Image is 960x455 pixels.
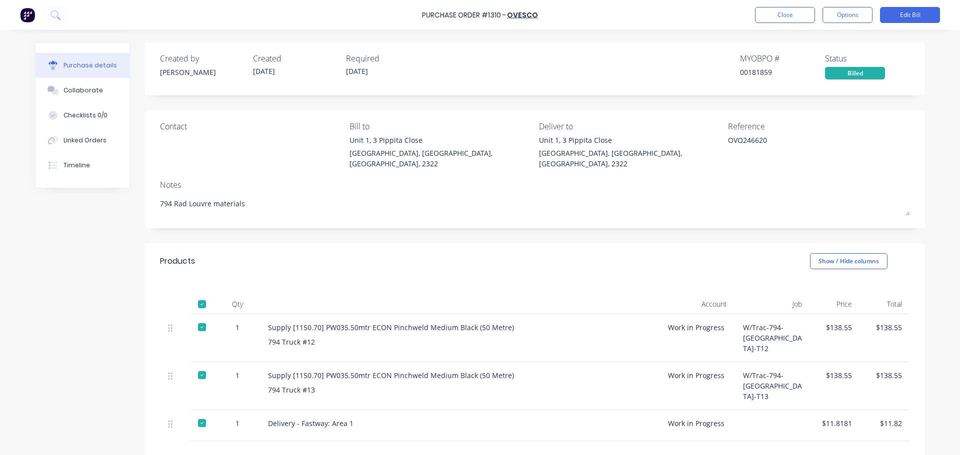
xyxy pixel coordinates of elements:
button: Checklists 0/0 [35,103,129,128]
div: $11.82 [868,418,902,429]
div: MYOB PO # [740,52,825,64]
div: Purchase details [63,61,117,70]
div: $138.55 [818,370,852,381]
div: Required [346,52,431,64]
div: Qty [215,294,260,314]
div: Supply [1150.70] PW035.50mtr ECON Pinchweld Medium Black (50 Metre) [268,322,652,333]
button: Collaborate [35,78,129,103]
div: $11.8181 [818,418,852,429]
div: W/Trac-794-[GEOGRAPHIC_DATA]-T13 [735,362,810,410]
div: Job [735,294,810,314]
div: Price [810,294,860,314]
div: Delivery - Fastway: Area 1 [268,418,652,429]
div: Purchase Order #1310 - [422,10,506,20]
div: Checklists 0/0 [63,111,107,120]
div: W/Trac-794-[GEOGRAPHIC_DATA]-T12 [735,314,810,362]
div: Work in Progress [660,314,735,362]
div: Contact [160,120,342,132]
div: Linked Orders [63,136,106,145]
div: Supply [1150.70] PW035.50mtr ECON Pinchweld Medium Black (50 Metre) [268,370,652,381]
a: Ovesco [507,10,538,20]
div: 00181859 [740,67,825,77]
div: Collaborate [63,86,103,95]
div: Work in Progress [660,410,735,441]
div: [GEOGRAPHIC_DATA], [GEOGRAPHIC_DATA], [GEOGRAPHIC_DATA], 2322 [349,148,531,169]
div: Notes [160,179,910,191]
div: [PERSON_NAME] [160,67,245,77]
button: Timeline [35,153,129,178]
div: Unit 1, 3 Pippita Close [349,135,531,145]
div: Timeline [63,161,90,170]
div: 1 [223,370,252,381]
div: Bill to [349,120,531,132]
div: Total [860,294,910,314]
textarea: 794 Rad Louvre materials [160,193,910,216]
div: 794 Truck #12 [268,337,652,347]
div: Reference [728,120,910,132]
div: Created by [160,52,245,64]
div: $138.55 [868,370,902,381]
button: Linked Orders [35,128,129,153]
button: Options [822,7,872,23]
button: Edit Bill [880,7,940,23]
div: [GEOGRAPHIC_DATA], [GEOGRAPHIC_DATA], [GEOGRAPHIC_DATA], 2322 [539,148,721,169]
textarea: OVO246620 [728,135,853,157]
div: $138.55 [868,322,902,333]
div: Account [660,294,735,314]
div: 1 [223,322,252,333]
div: Work in Progress [660,362,735,410]
div: 794 Truck #13 [268,385,652,395]
div: Unit 1, 3 Pippita Close [539,135,721,145]
div: $138.55 [818,322,852,333]
button: Close [755,7,815,23]
button: Purchase details [35,53,129,78]
div: Status [825,52,910,64]
div: 1 [223,418,252,429]
div: Products [160,255,195,267]
img: Factory [20,7,35,22]
div: Deliver to [539,120,721,132]
div: Created [253,52,338,64]
button: Show / Hide columns [810,253,887,269]
div: Billed [825,67,885,79]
